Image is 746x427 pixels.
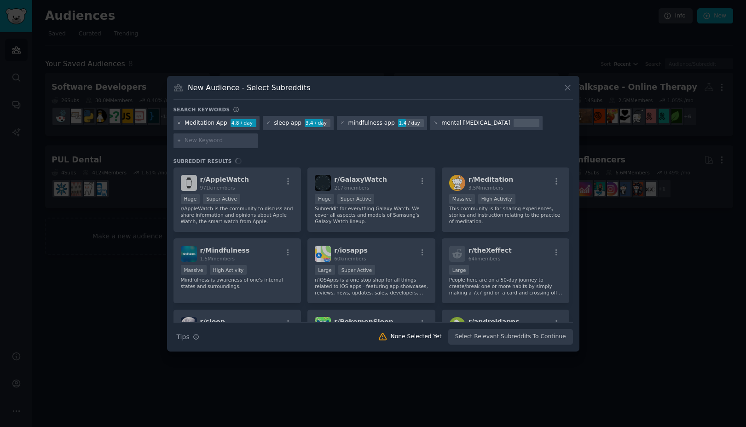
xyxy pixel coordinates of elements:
div: 1.4 / day [398,119,424,127]
input: New Keyword [185,137,254,145]
div: None Selected Yet [391,333,442,341]
button: Tips [173,329,202,345]
span: Subreddit Results [173,158,232,164]
div: mindfulness app [348,119,394,127]
div: mental [MEDICAL_DATA] [441,119,510,127]
h3: New Audience - Select Subreddits [188,83,310,92]
span: Tips [177,332,190,342]
div: sleep app [274,119,301,127]
div: 3.4 / day [305,119,330,127]
div: Meditation App [185,119,227,127]
div: 4.8 / day [231,119,256,127]
h3: Search keywords [173,106,230,113]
